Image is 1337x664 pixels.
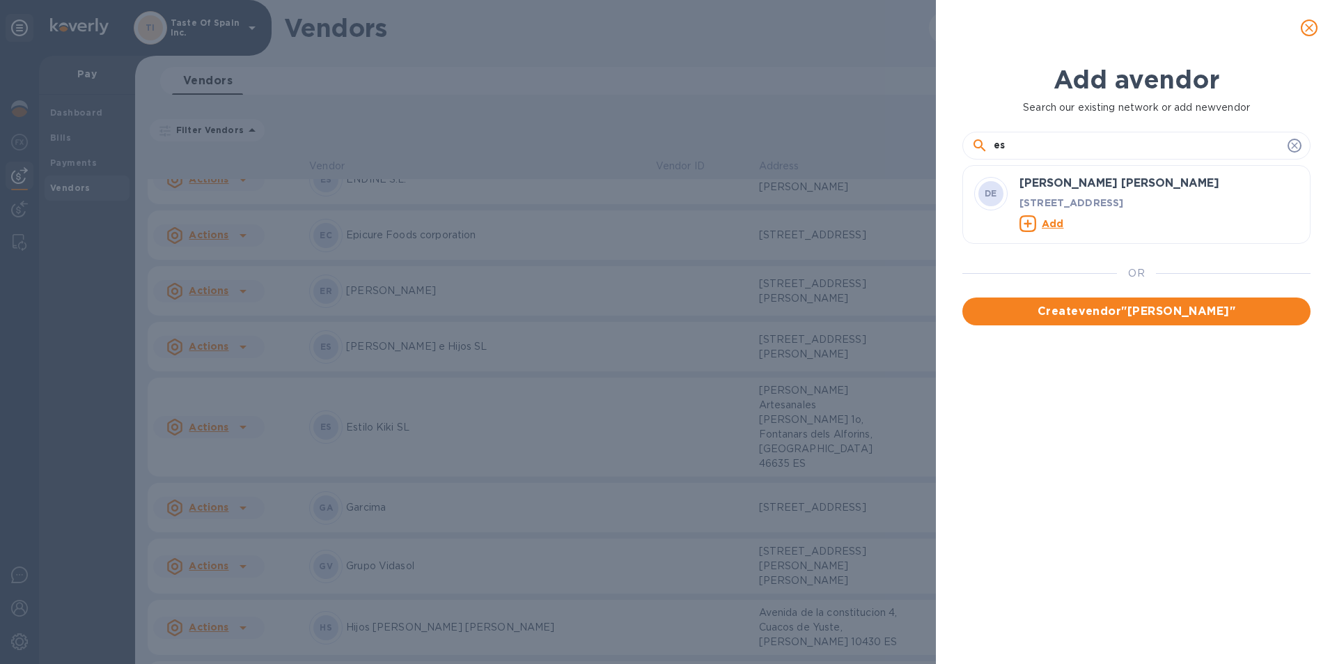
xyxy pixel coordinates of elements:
p: Search our existing network or add new vendor [962,100,1311,115]
input: Search [994,135,1282,156]
div: grid [962,165,1322,617]
u: Add [1042,217,1063,229]
span: Create vendor " [PERSON_NAME] " [974,303,1299,320]
b: DE [985,188,997,199]
button: close [1292,11,1326,45]
p: [STREET_ADDRESS] [1019,195,1299,209]
button: Createvendor"[PERSON_NAME]" [962,298,1311,325]
b: Add a vendor [1054,64,1219,95]
p: OR [1128,266,1144,281]
h3: [PERSON_NAME] [PERSON_NAME] [1019,177,1299,190]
